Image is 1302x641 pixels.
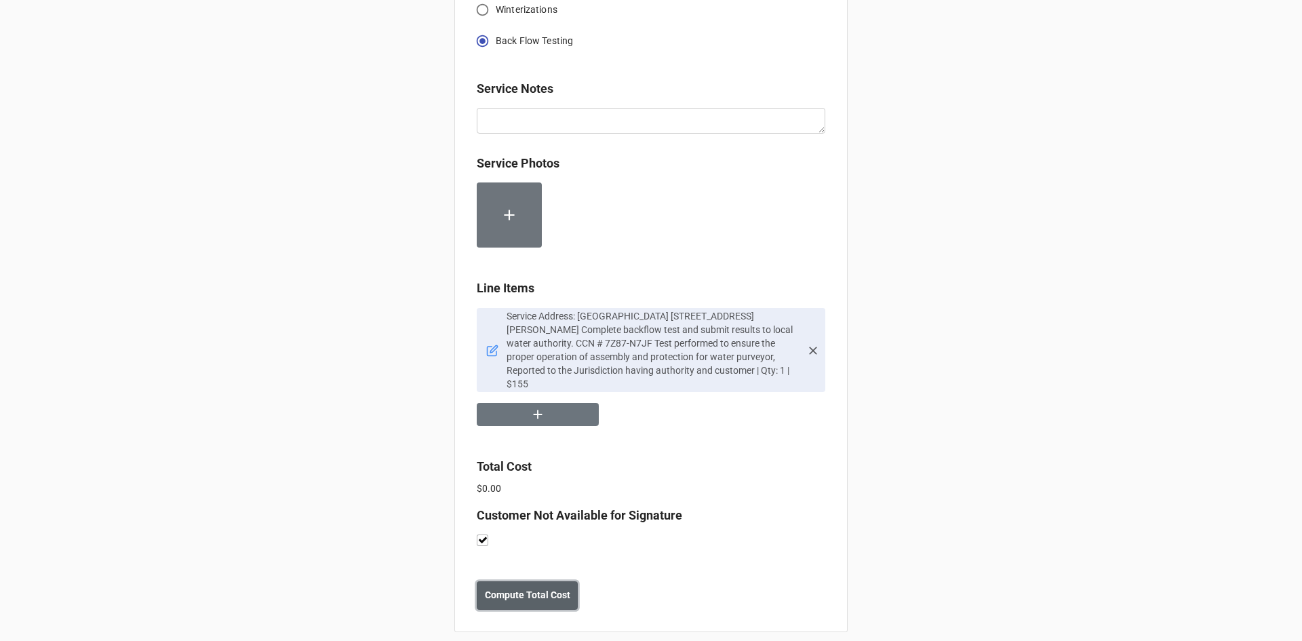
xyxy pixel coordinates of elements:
[496,3,557,17] span: Winterizations
[477,154,559,173] label: Service Photos
[496,34,573,48] span: Back Flow Testing
[477,279,534,298] label: Line Items
[477,79,553,98] label: Service Notes
[477,506,682,525] label: Customer Not Available for Signature
[477,581,578,610] button: Compute Total Cost
[477,459,532,473] b: Total Cost
[507,309,801,391] p: Service Address: [GEOGRAPHIC_DATA] [STREET_ADDRESS][PERSON_NAME] Complete backflow test and submi...
[477,482,825,495] p: $0.00
[485,588,570,602] b: Compute Total Cost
